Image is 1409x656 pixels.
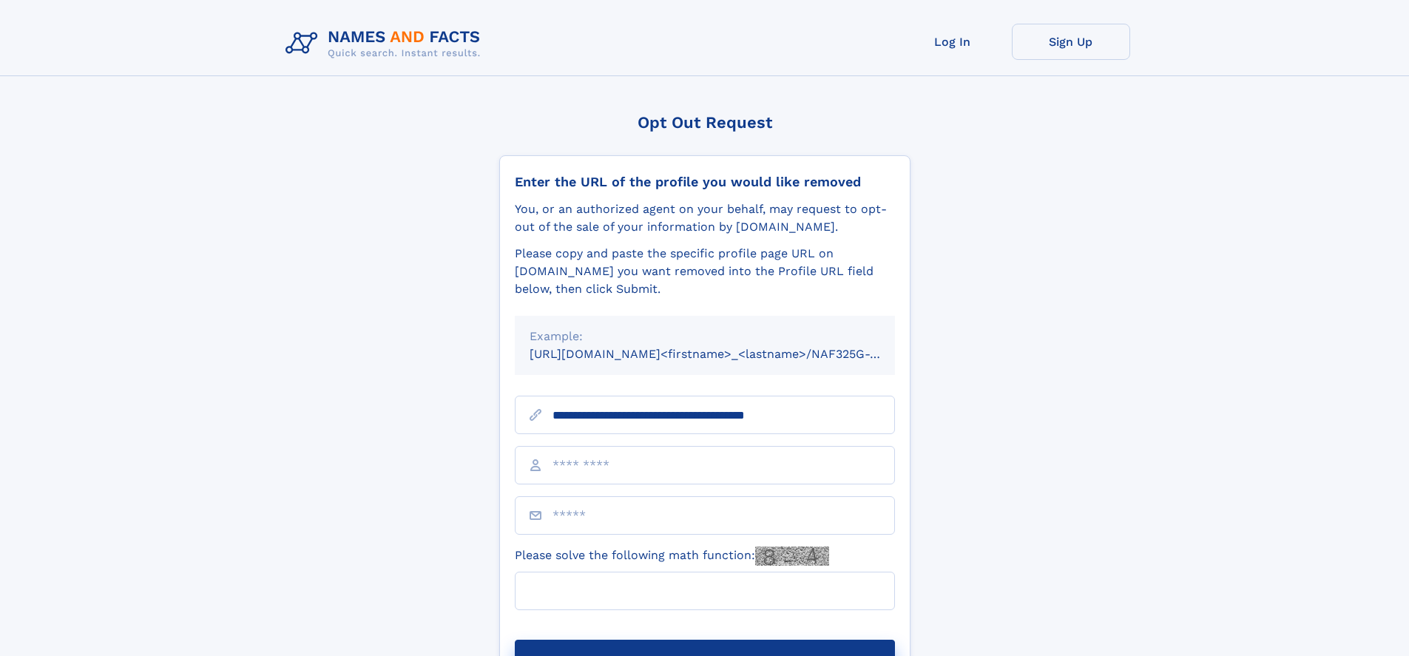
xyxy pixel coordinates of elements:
small: [URL][DOMAIN_NAME]<firstname>_<lastname>/NAF325G-xxxxxxxx [530,347,923,361]
div: Enter the URL of the profile you would like removed [515,174,895,190]
div: Please copy and paste the specific profile page URL on [DOMAIN_NAME] you want removed into the Pr... [515,245,895,298]
div: You, or an authorized agent on your behalf, may request to opt-out of the sale of your informatio... [515,200,895,236]
div: Example: [530,328,880,345]
img: Logo Names and Facts [280,24,493,64]
div: Opt Out Request [499,113,910,132]
label: Please solve the following math function: [515,547,829,566]
a: Log In [893,24,1012,60]
a: Sign Up [1012,24,1130,60]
